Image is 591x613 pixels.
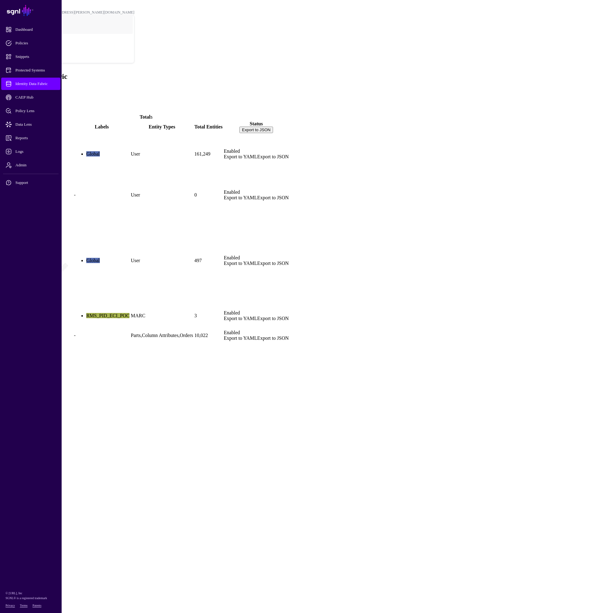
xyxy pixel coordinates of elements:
span: RMS_PID_ECI_POC [86,313,129,318]
a: Export to JSON [257,261,289,266]
a: Export to YAML [224,261,257,266]
a: Patents [32,604,41,607]
a: Reports [1,132,60,144]
h2: Identity Data Fabric [2,72,589,81]
div: [PERSON_NAME][EMAIL_ADDRESS][PERSON_NAME][DOMAIN_NAME] [12,10,134,15]
a: Export to JSON [257,154,289,159]
span: Dashboard [6,26,66,33]
a: Identity Data Fabric [1,78,60,90]
td: MARC [130,306,193,325]
a: Export to JSON [257,195,289,200]
span: Data Lens [6,121,66,128]
span: Policy Lens [6,108,66,114]
div: Total Entities [194,124,222,130]
td: User [130,216,193,306]
a: Logs [1,145,60,158]
a: Export to JSON [257,335,289,341]
span: Policies [6,40,66,46]
a: Export to YAML [224,195,257,200]
a: Export to YAML [224,335,257,341]
span: Enabled [224,148,240,154]
a: Privacy [6,604,15,607]
span: Identity Data Fabric [6,81,66,87]
span: Snippets [6,54,66,60]
span: Protected Systems [6,67,66,73]
span: Support [6,180,66,186]
button: Export to JSON [239,127,273,133]
td: User [130,134,193,174]
a: Snippets [1,51,60,63]
td: 0 [194,175,223,215]
span: CAEP Hub [6,94,66,100]
a: Admin [1,159,60,171]
td: 161,249 [194,134,223,174]
td: 3 [194,306,223,325]
a: Data Lens [1,118,60,131]
div: Labels [74,124,129,130]
a: SGNL [4,4,58,17]
span: Global [86,151,100,156]
td: Parts, Column Attributes, Orders [130,326,193,345]
td: - [74,175,130,215]
a: Dashboard [1,23,60,36]
p: SGNL® is a registered trademark [6,596,56,601]
a: Terms [20,604,28,607]
td: 497 [194,216,223,306]
span: Enabled [224,330,240,335]
td: User [130,175,193,215]
span: Admin [6,162,66,168]
td: - [74,326,130,345]
strong: Total [140,114,150,120]
a: CAEP Hub [1,91,60,104]
span: Enabled [224,255,240,260]
span: Logs [6,148,66,155]
td: 10,022 [194,326,223,345]
a: Policy Lens [1,105,60,117]
p: © [URL], Inc [6,591,56,596]
span: Enabled [224,189,240,195]
a: Protected Systems [1,64,60,76]
div: Status [224,121,289,127]
span: Enabled [224,310,240,315]
a: Policies [1,37,60,49]
span: Entity Types [149,124,175,129]
div: Log out [13,54,134,58]
small: 5 [150,115,153,120]
a: POC [13,32,134,52]
span: Global [86,258,100,263]
a: Export to YAML [224,154,257,159]
a: Export to YAML [224,316,257,321]
span: Reports [6,135,66,141]
a: Export to JSON [257,316,289,321]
